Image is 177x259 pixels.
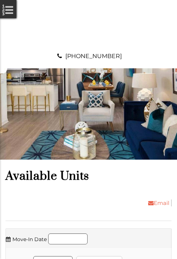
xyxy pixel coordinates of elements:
img: A graphic with a red M and the word SOUTH. [70,7,107,44]
h1: Available Units [5,169,172,184]
label: Move-In Date [6,235,47,244]
a: Email [143,199,172,206]
a: [PHONE_NUMBER] [65,53,122,60]
input: Move in date [48,233,88,244]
